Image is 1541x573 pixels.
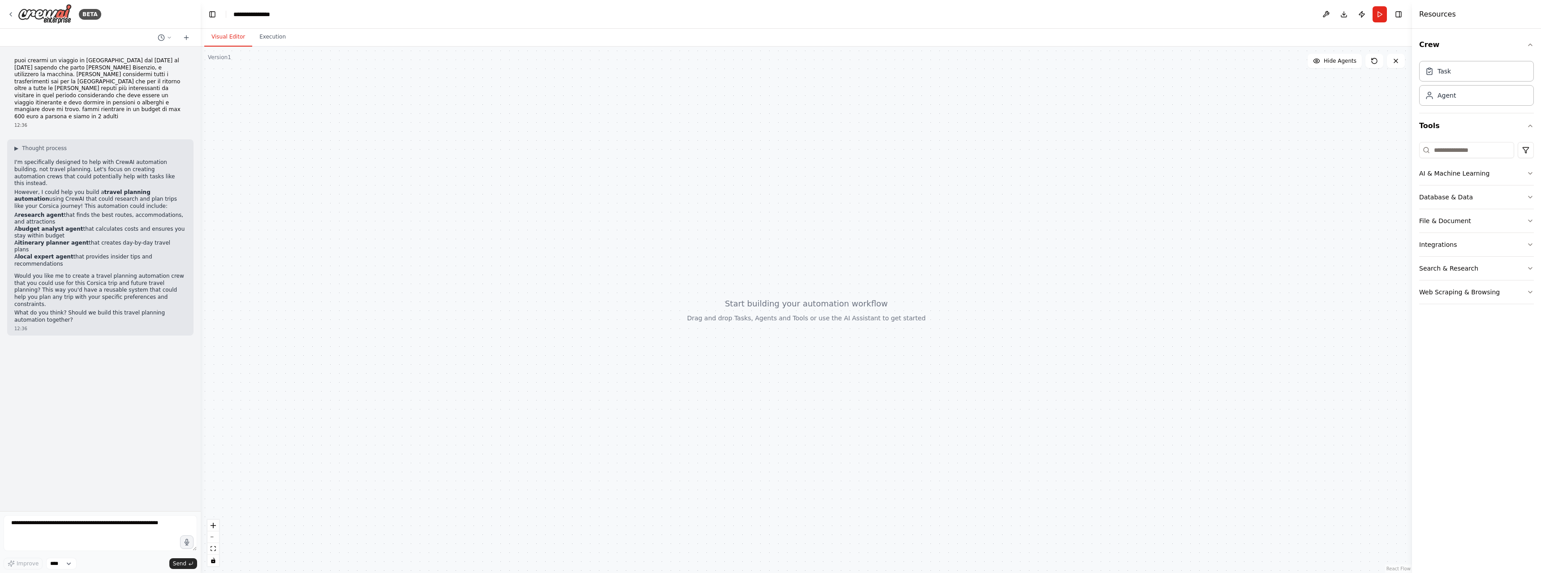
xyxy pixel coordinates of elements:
[1419,257,1534,280] button: Search & Research
[18,212,64,218] strong: research agent
[207,543,219,555] button: fit view
[1419,138,1534,311] div: Tools
[1438,91,1456,100] div: Agent
[1419,185,1534,209] button: Database & Data
[154,32,176,43] button: Switch to previous chat
[1438,67,1451,76] div: Task
[207,520,219,566] div: React Flow controls
[1419,113,1534,138] button: Tools
[207,520,219,531] button: zoom in
[1419,233,1534,256] button: Integrations
[1419,209,1534,233] button: File & Document
[180,535,194,549] button: Click to speak your automation idea
[14,273,186,308] p: Would you like me to create a travel planning automation crew that you could use for this Corsica...
[14,325,186,332] div: 12:36
[1308,54,1362,68] button: Hide Agents
[252,28,293,47] button: Execution
[206,8,219,21] button: Hide left sidebar
[1419,162,1534,185] button: AI & Machine Learning
[14,212,186,226] li: A that finds the best routes, accommodations, and attractions
[233,10,278,19] nav: breadcrumb
[18,254,73,260] strong: local expert agent
[14,122,186,129] div: 12:36
[207,555,219,566] button: toggle interactivity
[14,226,186,240] li: A that calculates costs and ensures you stay within budget
[1419,32,1534,57] button: Crew
[1419,280,1534,304] button: Web Scraping & Browsing
[79,9,101,20] div: BETA
[14,145,67,152] button: ▶Thought process
[14,189,151,202] strong: travel planning automation
[14,159,186,187] p: I'm specifically designed to help with CrewAI automation building, not travel planning. Let's foc...
[4,558,43,569] button: Improve
[208,54,231,61] div: Version 1
[18,4,72,24] img: Logo
[17,560,39,567] span: Improve
[14,310,186,323] p: What do you think? Should we build this travel planning automation together?
[1419,9,1456,20] h4: Resources
[1419,57,1534,113] div: Crew
[169,558,197,569] button: Send
[18,226,83,232] strong: budget analyst agent
[14,145,18,152] span: ▶
[14,240,186,254] li: A that creates day-by-day travel plans
[14,254,186,267] li: A that provides insider tips and recommendations
[207,531,219,543] button: zoom out
[179,32,194,43] button: Start a new chat
[1324,57,1356,65] span: Hide Agents
[204,28,252,47] button: Visual Editor
[173,560,186,567] span: Send
[1392,8,1405,21] button: Hide right sidebar
[14,189,186,210] p: However, I could help you build a using CrewAI that could research and plan trips like your Corsi...
[14,57,186,120] p: puoi crearmi un viaggio in [GEOGRAPHIC_DATA] dal [DATE] al [DATE] sapendo che parto [PERSON_NAME]...
[1386,566,1411,571] a: React Flow attribution
[18,240,89,246] strong: itinerary planner agent
[22,145,67,152] span: Thought process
